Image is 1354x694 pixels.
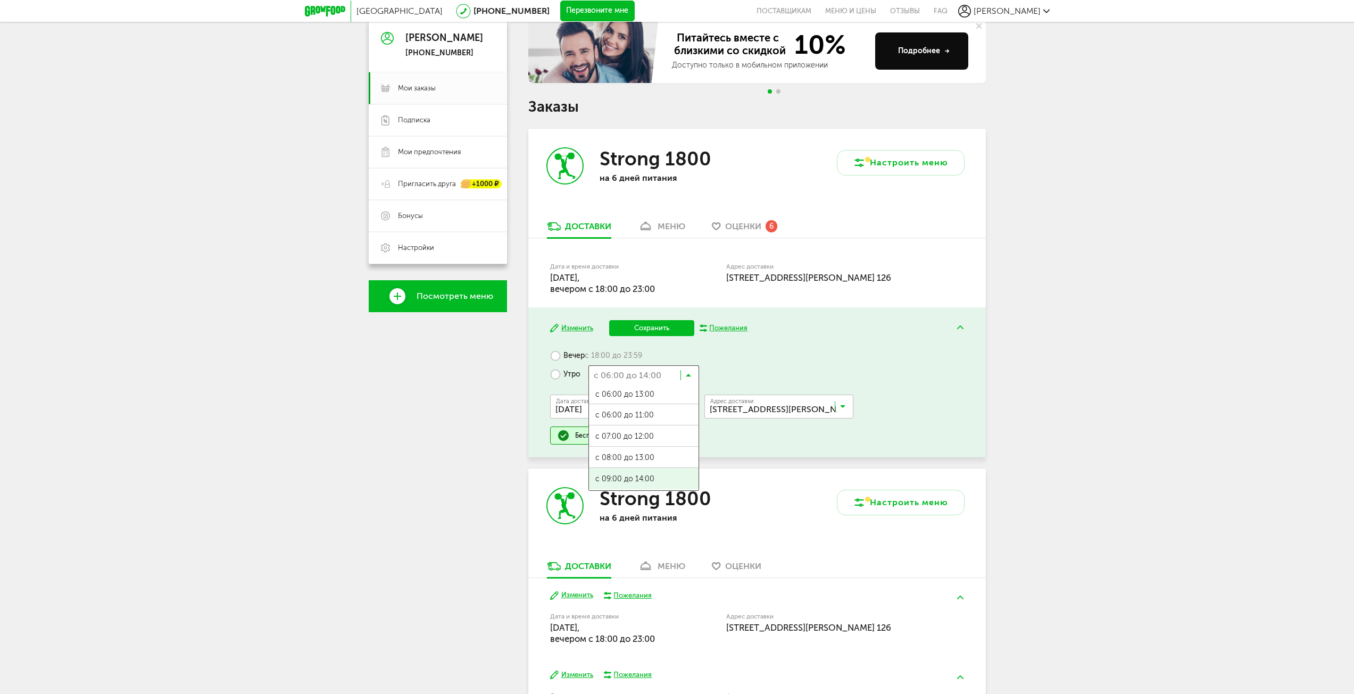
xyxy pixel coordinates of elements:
span: Мои заказы [398,83,436,93]
a: Доставки [542,561,617,578]
img: family-banner.579af9d.jpg [528,19,661,83]
label: Утро [550,365,580,384]
span: с 07:00 до 12:00 [589,425,699,448]
button: Пожелания [700,323,748,333]
button: Изменить [550,323,593,333]
a: Мои заказы [369,72,507,104]
span: [PERSON_NAME] [974,6,1041,16]
a: Настройки [369,232,507,264]
a: Оценки [707,561,767,578]
span: Оценки [725,221,761,231]
div: Пожелания [709,323,747,333]
div: 6 [766,220,777,232]
a: Посмотреть меню [369,280,507,312]
a: Бонусы [369,200,507,232]
span: Бонусы [398,211,423,221]
div: Бесплатная доставка [575,431,639,440]
button: Изменить [550,670,593,680]
span: Дата доставки [556,398,596,404]
p: на 6 дней питания [600,173,738,183]
a: [PHONE_NUMBER] [474,6,550,16]
button: Перезвоните мне [560,1,635,22]
div: +1000 ₽ [461,180,502,189]
button: Подробнее [875,32,968,70]
label: Вечер [550,347,642,365]
div: Пожелания [613,670,652,680]
div: Пожелания [613,591,652,600]
div: Доставки [565,221,611,231]
span: [STREET_ADDRESS][PERSON_NAME] 126 [726,272,891,283]
label: Дата и время доставки [550,614,672,620]
div: Подробнее [898,46,950,56]
div: меню [658,221,685,231]
a: Доставки [542,221,617,238]
span: Пригласить друга [398,179,456,189]
button: Настроить меню [837,490,965,515]
h3: Strong 1800 [600,487,711,510]
span: Подписка [398,115,430,125]
span: [DATE], вечером c 18:00 до 23:00 [550,272,655,294]
span: Оценки [725,561,761,571]
img: arrow-up-green.5eb5f82.svg [957,596,963,599]
span: Адрес доставки [710,398,754,404]
a: меню [633,561,691,578]
span: с 06:00 до 13:00 [589,383,699,406]
span: Посмотреть меню [417,291,493,301]
a: Пригласить друга +1000 ₽ [369,168,507,200]
button: Изменить [550,590,593,600]
label: Адрес доставки [726,264,925,270]
a: Оценки 6 [707,221,783,238]
span: 10% [788,31,846,58]
div: [PERSON_NAME] [405,33,483,44]
button: Пожелания [604,591,652,600]
span: с 08:00 до 13:00 [589,447,699,469]
img: done.51a953a.svg [557,429,570,442]
img: arrow-up-green.5eb5f82.svg [957,325,963,329]
span: с 18:00 до 23:59 [585,351,642,361]
h1: Заказы [528,100,986,114]
img: arrow-up-green.5eb5f82.svg [957,675,963,679]
p: на 6 дней питания [600,513,738,523]
div: [PHONE_NUMBER] [405,48,483,58]
span: [GEOGRAPHIC_DATA] [356,6,443,16]
label: Адрес доставки [726,614,925,620]
span: Настройки [398,243,434,253]
span: [STREET_ADDRESS][PERSON_NAME] 126 [726,622,891,633]
a: Подписка [369,104,507,136]
span: с 09:00 до 14:00 [589,468,699,490]
h3: Strong 1800 [600,147,711,170]
span: Мои предпочтения [398,147,461,157]
span: с 06:00 до 11:00 [589,404,699,427]
span: Питайтесь вместе с близкими со скидкой [672,31,788,58]
button: Настроить меню [837,150,965,175]
span: Go to slide 2 [776,89,780,94]
a: меню [633,221,691,238]
label: Дата и время доставки [550,264,672,270]
button: Сохранить [609,320,694,336]
button: Пожелания [604,670,652,680]
span: Go to slide 1 [768,89,772,94]
div: Доставки [565,561,611,571]
div: меню [658,561,685,571]
div: Доступно только в мобильном приложении [672,60,867,71]
a: Мои предпочтения [369,136,507,168]
span: [DATE], вечером c 18:00 до 23:00 [550,622,655,644]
